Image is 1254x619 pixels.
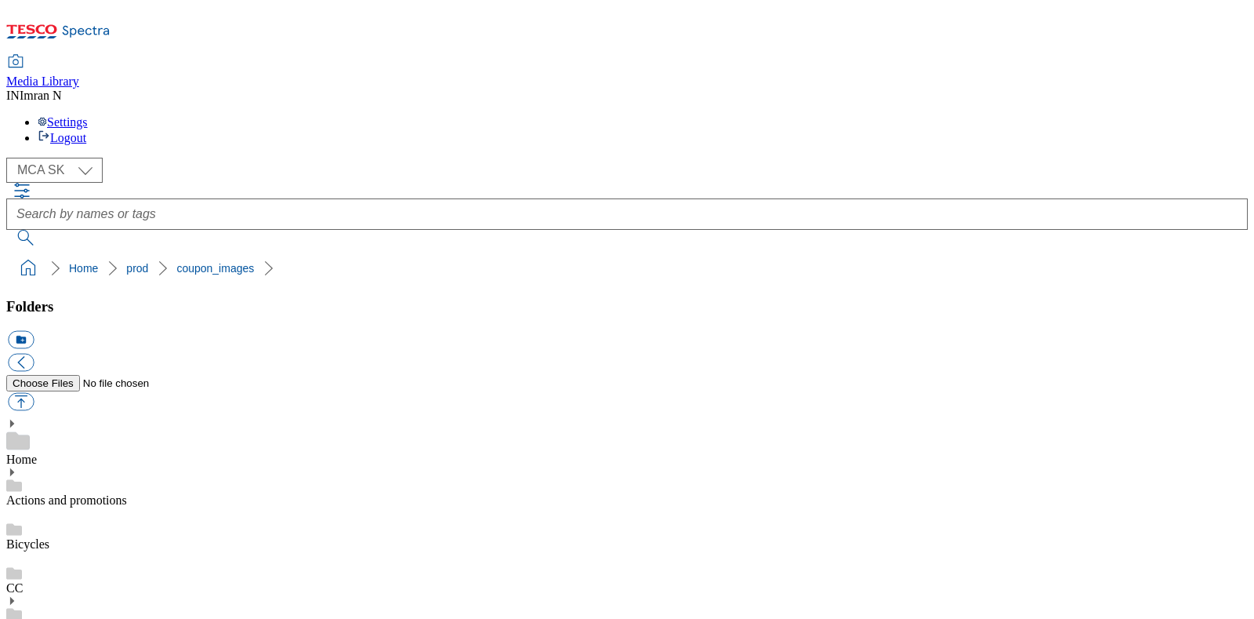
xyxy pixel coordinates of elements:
a: Home [6,453,37,466]
a: home [16,256,41,281]
span: Media Library [6,75,79,88]
a: Bicycles [6,537,49,551]
a: coupon_images [176,262,254,275]
a: Settings [38,115,88,129]
a: Home [69,262,98,275]
a: Actions and promotions [6,493,127,507]
span: Imran N [20,89,62,102]
a: Media Library [6,56,79,89]
a: CC [6,581,23,595]
h3: Folders [6,298,1248,315]
input: Search by names or tags [6,198,1248,230]
a: prod [126,262,148,275]
span: IN [6,89,20,102]
nav: breadcrumb [6,253,1248,283]
a: Logout [38,131,86,144]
